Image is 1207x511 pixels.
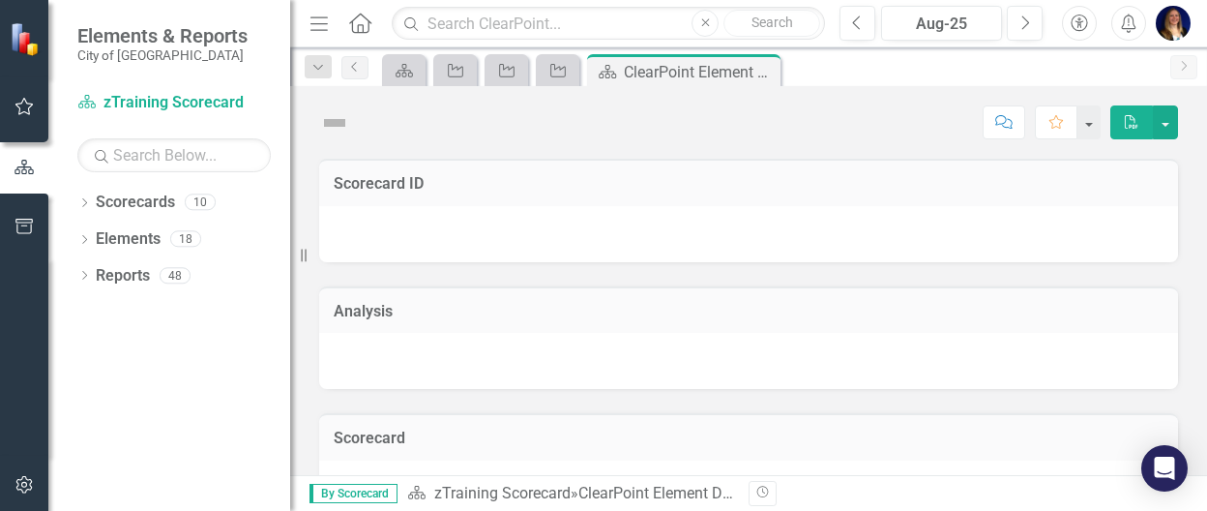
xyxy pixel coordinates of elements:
[751,15,793,30] span: Search
[578,484,785,502] div: ClearPoint Element Definitions
[185,195,216,211] div: 10
[77,24,248,47] span: Elements & Reports
[160,267,191,284] div: 48
[9,21,44,56] img: ClearPoint Strategy
[309,484,397,503] span: By Scorecard
[334,430,1163,447] h3: Scorecard
[881,6,1002,41] button: Aug-25
[407,483,734,505] div: »
[392,7,825,41] input: Search ClearPoint...
[624,60,776,84] div: ClearPoint Element Definitions
[96,192,175,214] a: Scorecards
[334,175,1163,193] h3: Scorecard ID
[319,107,350,138] img: Not Defined
[888,13,995,36] div: Aug-25
[77,138,271,172] input: Search Below...
[96,228,161,251] a: Elements
[434,484,571,502] a: zTraining Scorecard
[723,10,820,37] button: Search
[77,92,271,114] a: zTraining Scorecard
[96,265,150,287] a: Reports
[1141,445,1188,492] div: Open Intercom Messenger
[170,231,201,248] div: 18
[334,303,1163,320] h3: Analysis
[77,47,248,63] small: City of [GEOGRAPHIC_DATA]
[1156,6,1191,41] img: Erin Busby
